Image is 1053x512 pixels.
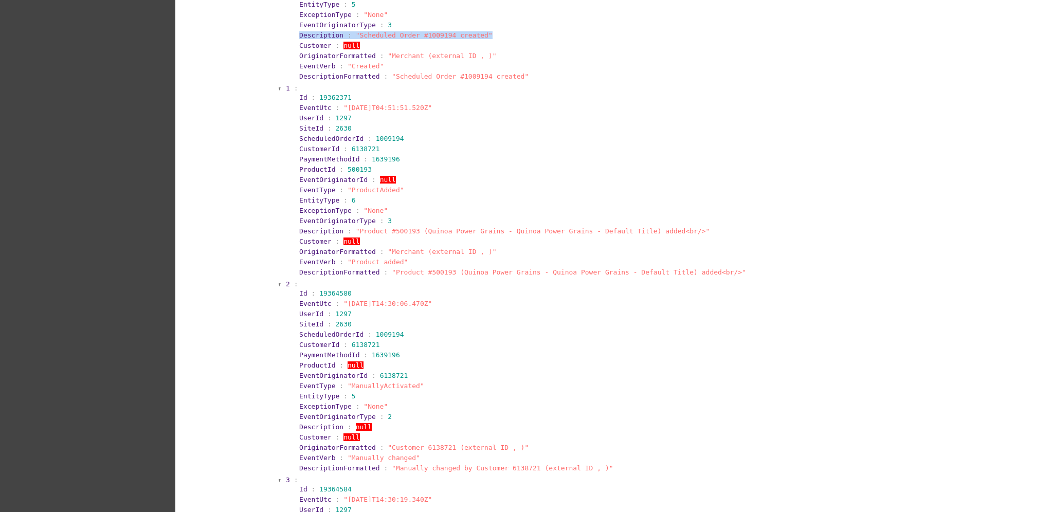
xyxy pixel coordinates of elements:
span: OriginatorFormatted [299,52,376,60]
span: 6138721 [352,341,380,349]
span: SiteId [299,124,323,132]
span: Description [299,423,343,431]
span: Customer [299,42,332,49]
span: SiteId [299,320,323,328]
span: EventType [299,382,335,390]
span: : [312,94,316,101]
span: EventUtc [299,496,332,503]
span: : [339,361,343,369]
span: 19364584 [319,485,352,493]
span: : [336,237,340,245]
span: : [294,476,298,484]
span: 3 [388,21,392,29]
span: Description [299,31,343,39]
span: : [356,403,360,410]
span: EventOriginatorId [299,176,368,184]
span: : [328,114,332,122]
span: EntityType [299,196,339,204]
span: : [380,52,384,60]
span: : [372,176,376,184]
span: 1297 [336,114,352,122]
span: 3 [286,476,290,484]
span: "Customer 6138721 (external ID , )" [388,444,529,451]
span: 2630 [336,320,352,328]
span: null [343,237,359,245]
span: : [336,300,340,307]
span: : [312,485,316,493]
span: Id [299,94,307,101]
span: EventUtc [299,300,332,307]
span: ProductId [299,361,335,369]
span: 1009194 [376,135,404,142]
span: "None" [364,11,388,19]
span: : [368,331,372,338]
span: 2 [286,280,290,288]
span: : [380,248,384,255]
span: 6138721 [380,372,408,379]
span: : [356,207,360,214]
span: "[DATE]T14:30:19.340Z" [343,496,432,503]
span: EventUtc [299,104,332,112]
span: DescriptionFormatted [299,72,380,80]
span: Customer [299,237,332,245]
span: "ProductAdded" [348,186,404,194]
span: OriginatorFormatted [299,444,376,451]
span: : [328,124,332,132]
span: UserId [299,310,323,318]
span: : [384,72,388,80]
span: : [364,155,368,163]
span: : [343,392,348,400]
span: "ManuallyActivated" [348,382,424,390]
span: 1 [286,84,290,92]
span: 6138721 [352,145,380,153]
span: : [364,351,368,359]
span: "Scheduled Order #1009194 created" [356,31,493,39]
span: : [348,423,352,431]
span: : [336,496,340,503]
span: EntityType [299,392,339,400]
span: Id [299,289,307,297]
span: ProductId [299,166,335,173]
span: EventVerb [299,62,335,70]
span: PaymentMethodId [299,155,359,163]
span: ScheduledOrderId [299,331,364,338]
span: 5 [352,1,356,8]
span: : [348,31,352,39]
span: 5 [352,392,356,400]
span: : [339,166,343,173]
span: : [343,1,348,8]
span: : [336,104,340,112]
span: "Product #500193 (Quinoa Power Grains - Quinoa Power Grains - Default Title) added<br/>" [356,227,710,235]
span: "Merchant (external ID , )" [388,52,496,60]
span: ExceptionType [299,11,352,19]
span: : [368,135,372,142]
span: : [336,433,340,441]
span: 500193 [348,166,372,173]
span: : [356,11,360,19]
span: null [343,42,359,49]
span: 6 [352,196,356,204]
span: Id [299,485,307,493]
span: EventOriginatorType [299,413,376,420]
span: : [339,62,343,70]
span: "None" [364,403,388,410]
span: EntityType [299,1,339,8]
span: : [343,145,348,153]
span: null [343,433,359,441]
span: 2630 [336,124,352,132]
span: : [294,280,298,288]
span: EventVerb [299,258,335,266]
span: 1639196 [372,351,400,359]
span: : [384,268,388,276]
span: "Product added" [348,258,408,266]
span: 1009194 [376,331,404,338]
span: : [328,310,332,318]
span: : [380,21,384,29]
span: "Product #500193 (Quinoa Power Grains - Quinoa Power Grains - Default Title) added<br/>" [392,268,746,276]
span: "[DATE]T04:51:51.520Z" [343,104,432,112]
span: EventType [299,186,335,194]
span: : [343,196,348,204]
span: : [336,42,340,49]
span: : [372,372,376,379]
span: Customer [299,433,332,441]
